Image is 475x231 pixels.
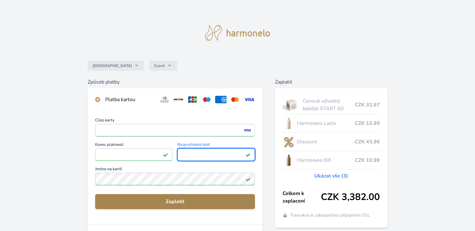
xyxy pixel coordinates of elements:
span: Harmonelo Bifi [297,157,355,164]
span: CZK 3,382.00 [321,192,380,203]
span: Harmonelo Lacto [297,120,355,127]
span: CZK 10.99 [355,157,380,164]
span: Zaplatit [100,198,250,205]
span: [GEOGRAPHIC_DATA] [93,63,132,68]
img: Platné pole [163,152,168,157]
iframe: Iframe pro číslo karty [98,126,252,135]
img: discount-lo.png [283,134,294,150]
span: CZK 32.97 [355,101,380,109]
img: start.jpg [283,97,300,113]
h6: Zaplatit [275,78,387,86]
img: CLEAN_BIFI_se_stinem_x-lo.jpg [283,152,294,168]
button: Zaplatit [95,194,255,209]
div: Platba kartou [105,96,154,103]
img: Platné pole [246,177,251,182]
img: mc.svg [229,96,241,103]
img: visa.svg [243,96,255,103]
img: Platné pole [246,152,251,157]
iframe: Iframe pro bezpečnostní kód [180,150,252,159]
button: Czech [149,61,177,71]
span: Cenově výhodný balíček START 60 [303,97,355,112]
iframe: Iframe pro datum vypršení platnosti [98,150,170,159]
span: Czech [154,63,165,68]
input: Jméno na kartěPlatné pole [95,173,255,185]
img: logo.svg [205,25,270,41]
img: diners.svg [159,96,170,103]
span: Transakce je zabezpečena připojením SSL [290,212,370,218]
a: Ukázat vše (3) [314,172,348,180]
button: [GEOGRAPHIC_DATA] [88,61,144,71]
span: Jméno na kartě [95,167,255,173]
h6: Způsob platby [88,78,262,86]
span: Číslo karty [95,118,255,124]
img: amex.svg [215,96,227,103]
span: -CZK 43.96 [353,138,380,146]
span: Discount [297,138,353,146]
span: Celkem k zaplacení [283,190,321,205]
span: Bezpečnostní kód [177,143,255,148]
span: CZK 10.99 [355,120,380,127]
img: jcb.svg [187,96,198,103]
img: CLEAN_LACTO_se_stinem_x-hi-lo.jpg [283,115,294,131]
img: visa [243,127,251,133]
img: maestro.svg [201,96,213,103]
img: discover.svg [173,96,184,103]
span: Konec platnosti [95,143,173,148]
